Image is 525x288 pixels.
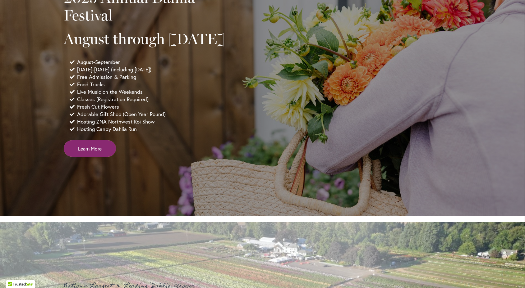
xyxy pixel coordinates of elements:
[77,88,143,96] span: Live Music on the Weekends
[77,81,105,88] span: Food Trucks
[77,58,120,66] span: August-September
[64,30,235,47] h2: August through [DATE]
[77,103,119,110] span: Fresh Cut Flowers
[77,66,151,73] span: [DATE]-[DATE] (including [DATE])
[77,110,166,118] span: Adorable Gift Shop (Open Year Round)
[64,140,116,157] a: Learn More
[77,118,155,125] span: Hosting ZNA Northwest Koi Show
[77,125,137,133] span: Hosting Canby Dahlia Run
[77,73,136,81] span: Free Admission & Parking
[78,145,102,152] span: Learn More
[77,96,149,103] span: Classes (Registration Required)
